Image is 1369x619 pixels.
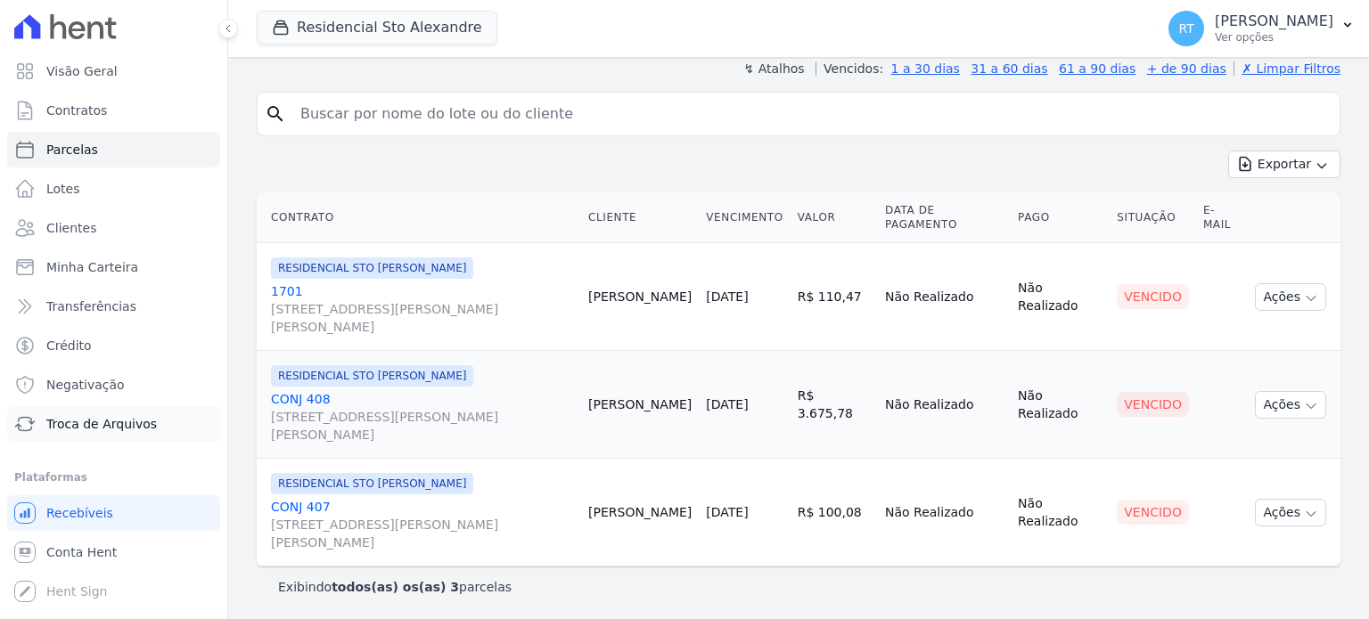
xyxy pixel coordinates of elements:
[271,498,574,551] a: CONJ 407[STREET_ADDRESS][PERSON_NAME][PERSON_NAME]
[7,406,220,442] a: Troca de Arquivos
[7,132,220,167] a: Parcelas
[290,96,1332,132] input: Buscar por nome do lote ou do cliente
[581,243,699,351] td: [PERSON_NAME]
[1234,61,1340,76] a: ✗ Limpar Filtros
[1117,284,1189,309] div: Vencido
[257,192,581,243] th: Contrato
[46,337,92,354] span: Crédito
[1117,392,1189,417] div: Vencido
[7,328,220,363] a: Crédito
[257,11,497,45] button: Residencial Sto Alexandre
[1147,61,1226,76] a: + de 90 dias
[1228,151,1340,178] button: Exportar
[581,351,699,459] td: [PERSON_NAME]
[791,192,878,243] th: Valor
[1154,4,1369,53] button: RT [PERSON_NAME] Ver opções
[14,467,213,488] div: Plataformas
[46,180,80,198] span: Lotes
[706,397,748,411] a: [DATE]
[581,459,699,566] td: [PERSON_NAME]
[971,61,1047,76] a: 31 a 60 dias
[7,171,220,207] a: Lotes
[878,351,1011,459] td: Não Realizado
[791,243,878,351] td: R$ 110,47
[1178,22,1193,35] span: RT
[271,516,574,551] span: [STREET_ADDRESS][PERSON_NAME][PERSON_NAME]
[1215,30,1333,45] p: Ver opções
[878,192,1011,243] th: Data de Pagamento
[1255,283,1326,311] button: Ações
[7,210,220,246] a: Clientes
[7,93,220,128] a: Contratos
[332,580,459,594] b: todos(as) os(as) 3
[46,376,125,394] span: Negativação
[1011,351,1110,459] td: Não Realizado
[699,192,790,243] th: Vencimento
[1255,391,1326,419] button: Ações
[7,367,220,403] a: Negativação
[878,243,1011,351] td: Não Realizado
[7,53,220,89] a: Visão Geral
[46,543,117,561] span: Conta Hent
[7,289,220,324] a: Transferências
[271,408,574,444] span: [STREET_ADDRESS][PERSON_NAME][PERSON_NAME]
[1011,459,1110,566] td: Não Realizado
[7,249,220,285] a: Minha Carteira
[271,257,473,279] span: RESIDENCIAL STO [PERSON_NAME]
[1011,243,1110,351] td: Não Realizado
[46,297,136,315] span: Transferências
[46,219,96,237] span: Clientes
[7,534,220,570] a: Conta Hent
[878,459,1011,566] td: Não Realizado
[46,504,113,522] span: Recebíveis
[271,365,473,387] span: RESIDENCIAL STO [PERSON_NAME]
[265,103,286,125] i: search
[271,282,574,336] a: 1701[STREET_ADDRESS][PERSON_NAME][PERSON_NAME]
[1117,500,1189,525] div: Vencido
[46,415,157,433] span: Troca de Arquivos
[271,390,574,444] a: CONJ 408[STREET_ADDRESS][PERSON_NAME][PERSON_NAME]
[816,61,883,76] label: Vencidos:
[706,289,748,304] a: [DATE]
[46,258,138,276] span: Minha Carteira
[581,192,699,243] th: Cliente
[46,62,118,80] span: Visão Geral
[1196,192,1249,243] th: E-mail
[278,578,512,596] p: Exibindo parcelas
[1011,192,1110,243] th: Pago
[271,473,473,494] span: RESIDENCIAL STO [PERSON_NAME]
[743,61,804,76] label: ↯ Atalhos
[791,351,878,459] td: R$ 3.675,78
[1255,499,1326,526] button: Ações
[706,505,748,519] a: [DATE]
[891,61,960,76] a: 1 a 30 dias
[1215,12,1333,30] p: [PERSON_NAME]
[271,300,574,336] span: [STREET_ADDRESS][PERSON_NAME][PERSON_NAME]
[1110,192,1196,243] th: Situação
[7,495,220,531] a: Recebíveis
[46,102,107,119] span: Contratos
[791,459,878,566] td: R$ 100,08
[1059,61,1135,76] a: 61 a 90 dias
[46,141,98,159] span: Parcelas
